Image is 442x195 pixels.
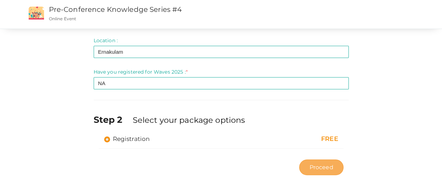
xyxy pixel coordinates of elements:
p: Online Event [49,16,270,22]
label: Select your package options [132,114,245,126]
div: FREE [269,135,338,144]
label: Registration [104,135,150,143]
button: Proceed [299,159,343,175]
img: event2.png [29,7,44,20]
label: Have you registered for Waves 2025 : [94,68,188,75]
label: Location : [94,37,118,44]
span: Proceed [309,163,333,171]
label: Step 2 [94,113,131,126]
a: Pre-Conference Knowledge Series #4 [49,5,182,14]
